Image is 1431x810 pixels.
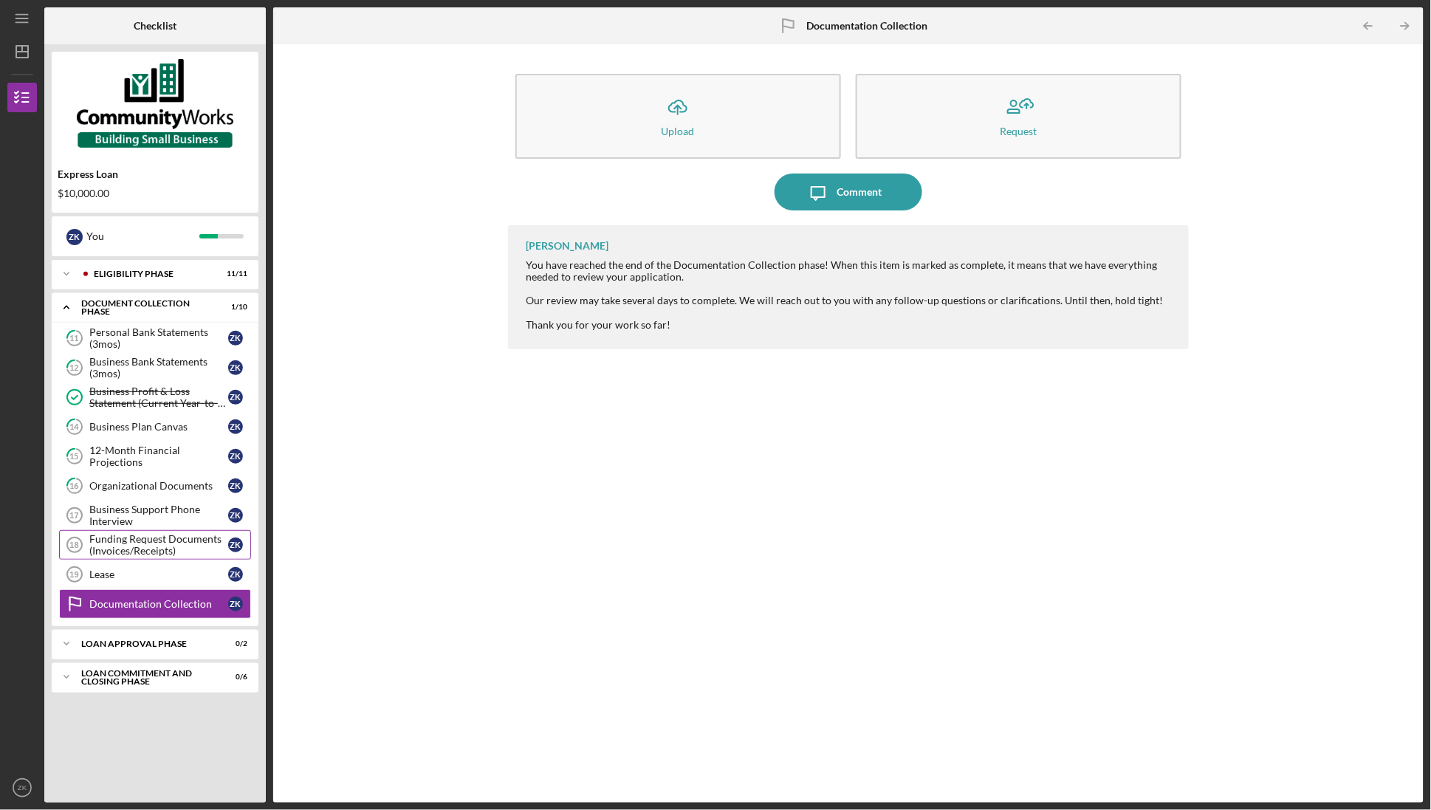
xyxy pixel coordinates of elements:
[221,270,247,278] div: 11 / 11
[59,442,251,471] a: 1512-Month Financial ProjectionsZK
[7,773,37,803] button: ZK
[526,240,609,252] div: [PERSON_NAME]
[94,270,210,278] div: Eligibility Phase
[221,639,247,648] div: 0 / 2
[228,538,243,552] div: Z K
[228,419,243,434] div: Z K
[89,533,228,557] div: Funding Request Documents (Invoices/Receipts)
[59,323,251,353] a: 11Personal Bank Statements (3mos)ZK
[775,174,922,210] button: Comment
[806,20,927,32] b: Documentation Collection
[856,74,1181,159] button: Request
[89,569,228,580] div: Lease
[52,59,258,148] img: Product logo
[515,74,841,159] button: Upload
[837,174,882,210] div: Comment
[70,481,80,491] tspan: 16
[228,567,243,582] div: Z K
[70,363,79,373] tspan: 12
[228,478,243,493] div: Z K
[59,353,251,382] a: 12Business Bank Statements (3mos)ZK
[89,480,228,492] div: Organizational Documents
[70,452,79,461] tspan: 15
[1001,126,1037,137] div: Request
[89,504,228,527] div: Business Support Phone Interview
[662,126,695,137] div: Upload
[59,530,251,560] a: 18Funding Request Documents (Invoices/Receipts)ZK
[89,421,228,433] div: Business Plan Canvas
[228,331,243,346] div: Z K
[89,445,228,468] div: 12-Month Financial Projections
[228,449,243,464] div: Z K
[70,422,80,432] tspan: 14
[69,570,78,579] tspan: 19
[134,20,176,32] b: Checklist
[18,784,27,792] text: ZK
[59,382,251,412] a: Business Profit & Loss Statement (Current Year-to-Date)ZK
[86,224,199,249] div: You
[69,511,78,520] tspan: 17
[89,326,228,350] div: Personal Bank Statements (3mos)
[81,639,210,648] div: Loan Approval Phase
[59,471,251,501] a: 16Organizational DocumentsZK
[59,501,251,530] a: 17Business Support Phone InterviewZK
[66,229,83,245] div: Z K
[59,560,251,589] a: 19LeaseZK
[89,598,228,610] div: Documentation Collection
[89,356,228,380] div: Business Bank Statements (3mos)
[59,589,251,619] a: Documentation CollectionZK
[59,412,251,442] a: 14Business Plan CanvasZK
[81,669,210,686] div: Loan Commitment and Closing Phase
[70,334,79,343] tspan: 11
[221,673,247,682] div: 0 / 6
[58,188,253,199] div: $10,000.00
[228,597,243,611] div: Z K
[228,360,243,375] div: Z K
[69,540,78,549] tspan: 18
[228,390,243,405] div: Z K
[89,385,228,409] div: Business Profit & Loss Statement (Current Year-to-Date)
[228,508,243,523] div: Z K
[526,259,1175,331] div: You have reached the end of the Documentation Collection phase! When this item is marked as compl...
[58,168,253,180] div: Express Loan
[221,303,247,312] div: 1 / 10
[81,299,210,316] div: Document Collection Phase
